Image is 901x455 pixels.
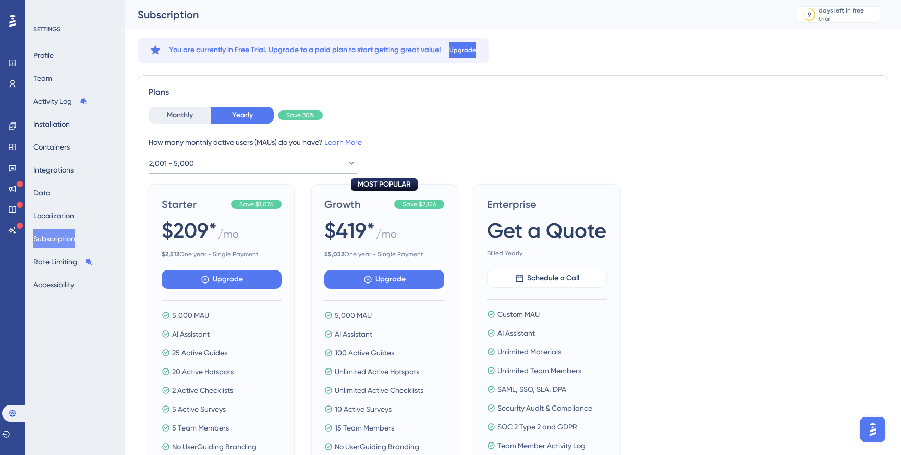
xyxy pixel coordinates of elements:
button: Activity Log [33,92,88,110]
span: No UserGuiding Branding [172,440,257,453]
span: Custom MAU [497,308,540,321]
span: 100 Active Guides [335,347,394,359]
span: $419* [324,216,375,245]
a: Learn More [324,138,362,146]
button: Rate Limiting [33,252,93,271]
span: Upgrade [375,273,406,286]
b: $ 5,032 [324,251,344,258]
div: MOST POPULAR [351,178,418,191]
b: $ 2,512 [162,251,179,258]
div: Plans [149,86,878,99]
span: Starter [162,197,227,212]
span: No UserGuiding Branding [335,440,419,453]
span: One year - Single Payment [324,250,444,259]
button: Upgrade [449,42,476,58]
button: Profile [33,46,54,65]
span: Growth [324,197,390,212]
button: Containers [33,138,70,156]
span: One year - Single Payment [162,250,282,259]
iframe: UserGuiding AI Assistant Launcher [857,414,888,445]
span: Security Audit & Compliance [497,402,592,414]
span: SAML, SSO, SLA, DPA [497,383,566,396]
span: Get a Quote [487,216,606,245]
button: Schedule a Call [487,269,607,288]
div: Subscription [138,7,771,22]
span: You are currently in Free Trial. Upgrade to a paid plan to start getting great value! [169,44,441,56]
span: 25 Active Guides [172,347,227,359]
span: Schedule a Call [527,272,579,285]
button: Upgrade [324,270,444,289]
span: Save 30% [286,111,314,119]
span: AI Assistant [497,327,535,339]
span: AI Assistant [335,328,372,340]
span: Unlimited Materials [497,346,561,358]
span: Save $2,156 [403,200,436,208]
span: Enterprise [487,197,607,212]
div: days left in free trial [819,6,876,23]
span: Save $1,076 [239,200,273,208]
span: 5,000 MAU [335,309,372,322]
span: Unlimited Active Checklists [335,384,423,397]
span: 20 Active Hotspots [172,365,234,378]
button: Integrations [33,161,74,179]
span: Team Member Activity Log [497,439,586,452]
span: AI Assistant [172,328,210,340]
span: Upgrade [213,273,243,286]
span: 5 Active Surveys [172,403,226,415]
span: 5,000 MAU [172,309,209,322]
button: Accessibility [33,275,74,294]
span: Upgrade [449,46,476,54]
span: 2,001 - 5,000 [149,157,194,169]
div: 9 [808,10,811,19]
button: Monthly [149,107,211,124]
button: Upgrade [162,270,282,289]
span: SOC 2 Type 2 and GDPR [497,421,577,433]
button: Localization [33,206,74,225]
span: 10 Active Surveys [335,403,392,415]
button: Yearly [211,107,274,124]
button: Subscription [33,229,75,248]
span: Unlimited Active Hotspots [335,365,419,378]
span: Billed Yearly [487,249,607,257]
span: Unlimited Team Members [497,364,581,377]
button: Installation [33,115,70,133]
button: Data [33,183,51,202]
button: 2,001 - 5,000 [149,153,357,174]
span: 2 Active Checklists [172,384,233,397]
span: / mo [376,227,397,246]
span: $209* [162,216,217,245]
button: Team [33,69,52,88]
div: SETTINGS [33,25,118,33]
div: How many monthly active users (MAUs) do you have? [149,136,878,149]
span: 5 Team Members [172,422,229,434]
span: 15 Team Members [335,422,394,434]
span: / mo [218,227,239,246]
